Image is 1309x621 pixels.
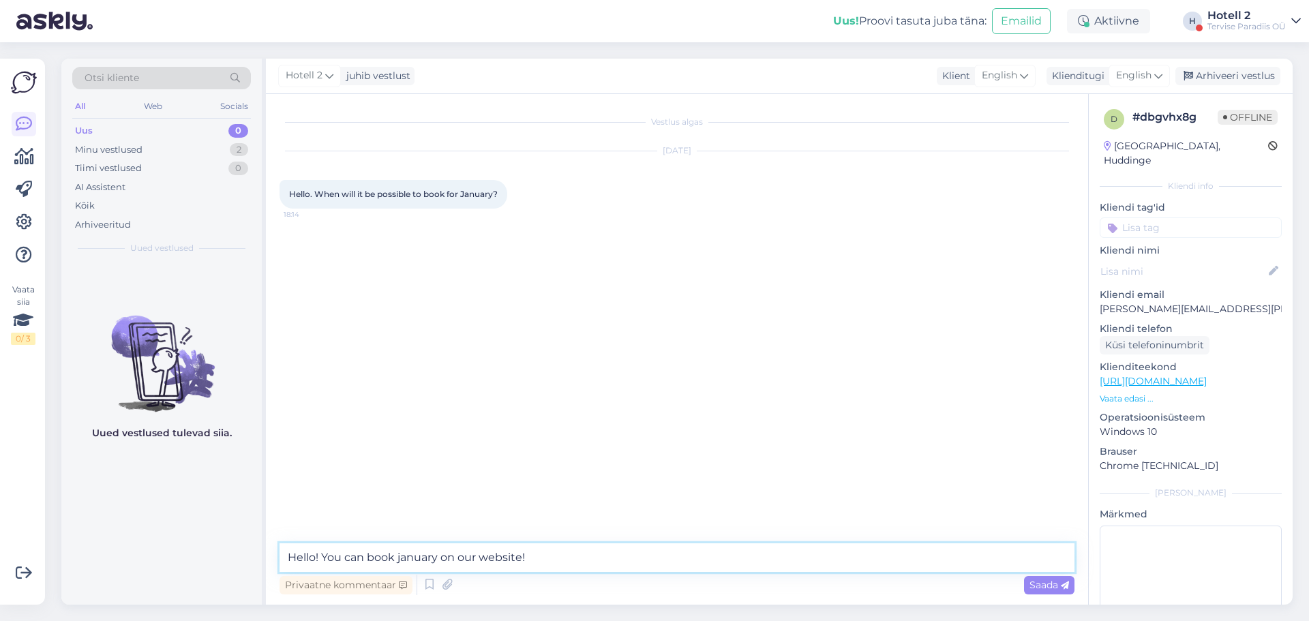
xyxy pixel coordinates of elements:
[280,576,412,594] div: Privaatne kommentaar
[11,70,37,95] img: Askly Logo
[1100,200,1282,215] p: Kliendi tag'id
[1100,217,1282,238] input: Lisa tag
[1067,9,1150,33] div: Aktiivne
[228,162,248,175] div: 0
[289,189,498,199] span: Hello. When will it be possible to book for January?
[1132,109,1218,125] div: # dbgvhx8g
[1100,487,1282,499] div: [PERSON_NAME]
[72,97,88,115] div: All
[833,13,987,29] div: Proovi tasuta juba täna:
[1100,322,1282,336] p: Kliendi telefon
[982,68,1017,83] span: English
[1116,68,1152,83] span: English
[75,199,95,213] div: Kõik
[130,242,194,254] span: Uued vestlused
[75,218,131,232] div: Arhiveeritud
[1100,393,1282,405] p: Vaata edasi ...
[284,209,335,219] span: 18:14
[280,116,1074,128] div: Vestlus algas
[1207,21,1286,32] div: Tervise Paradiis OÜ
[286,68,322,83] span: Hotell 2
[1111,114,1117,124] span: d
[228,124,248,138] div: 0
[1175,67,1280,85] div: Arhiveeri vestlus
[1183,12,1202,31] div: H
[61,291,262,414] img: No chats
[230,143,248,157] div: 2
[1100,425,1282,439] p: Windows 10
[1100,180,1282,192] div: Kliendi info
[92,426,232,440] p: Uued vestlused tulevad siia.
[1207,10,1301,32] a: Hotell 2Tervise Paradiis OÜ
[833,14,859,27] b: Uus!
[1100,360,1282,374] p: Klienditeekond
[141,97,165,115] div: Web
[1100,288,1282,302] p: Kliendi email
[280,145,1074,157] div: [DATE]
[75,181,125,194] div: AI Assistent
[280,543,1074,572] textarea: Hello! You can book january on our website!
[1100,243,1282,258] p: Kliendi nimi
[992,8,1051,34] button: Emailid
[1100,410,1282,425] p: Operatsioonisüsteem
[1100,459,1282,473] p: Chrome [TECHNICAL_ID]
[1104,139,1268,168] div: [GEOGRAPHIC_DATA], Huddinge
[1100,507,1282,521] p: Märkmed
[937,69,970,83] div: Klient
[217,97,251,115] div: Socials
[1218,110,1278,125] span: Offline
[341,69,410,83] div: juhib vestlust
[1100,302,1282,316] p: [PERSON_NAME][EMAIL_ADDRESS][PERSON_NAME][DOMAIN_NAME]
[75,162,142,175] div: Tiimi vestlused
[1100,264,1266,279] input: Lisa nimi
[85,71,139,85] span: Otsi kliente
[1207,10,1286,21] div: Hotell 2
[11,284,35,345] div: Vaata siia
[1047,69,1104,83] div: Klienditugi
[1100,444,1282,459] p: Brauser
[11,333,35,345] div: 0 / 3
[1100,336,1209,354] div: Küsi telefoninumbrit
[1100,375,1207,387] a: [URL][DOMAIN_NAME]
[1029,579,1069,591] span: Saada
[75,143,142,157] div: Minu vestlused
[75,124,93,138] div: Uus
